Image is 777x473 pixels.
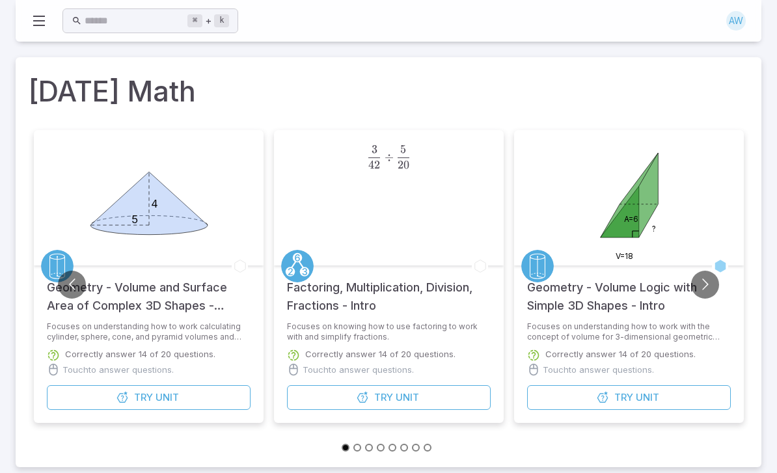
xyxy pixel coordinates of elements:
[424,444,431,452] button: Go to slide 8
[400,142,406,156] span: 5
[47,265,251,315] h5: Geometry - Volume and Surface Area of Complex 3D Shapes - Practice
[409,145,411,161] span: ​
[187,13,229,29] div: +
[372,142,377,156] span: 3
[412,444,420,452] button: Go to slide 7
[616,251,633,261] text: V=18
[214,14,229,27] kbd: k
[398,158,409,172] span: 20
[62,363,174,376] p: Touch to answer questions.
[726,11,746,31] div: AW
[305,349,456,359] p: Correctly answer 14 of 20 questions.
[374,390,393,405] span: Try
[47,321,251,342] p: Focuses on understanding how to work calculating cylinder, sphere, cone, and pyramid volumes and ...
[287,265,491,315] h5: Factoring, Multiplication, Division, Fractions - Intro
[151,197,158,210] text: 4
[527,265,731,315] h5: Geometry - Volume Logic with Simple 3D Shapes - Intro
[377,444,385,452] button: Go to slide 4
[41,250,74,282] a: Geometry 3D
[545,349,696,359] p: Correctly answer 14 of 20 questions.
[156,390,179,405] span: Unit
[521,250,554,282] a: Geometry 3D
[47,385,251,410] button: TryUnit
[400,444,408,452] button: Go to slide 6
[29,70,748,112] h1: [DATE] Math
[623,214,638,224] text: A=6
[365,444,373,452] button: Go to slide 3
[281,250,314,282] a: Factors/Primes
[380,145,381,161] span: ​
[65,349,215,359] p: Correctly answer 14 of 20 questions.
[543,363,654,376] p: Touch to answer questions.
[353,444,361,452] button: Go to slide 2
[636,390,659,405] span: Unit
[388,444,396,452] button: Go to slide 5
[385,150,394,164] span: ÷
[691,271,719,299] button: Go to next slide
[396,390,419,405] span: Unit
[527,321,731,342] p: Focuses on understanding how to work with the concept of volume for 3-dimensional geometric shapes.
[134,390,153,405] span: Try
[187,14,202,27] kbd: ⌘
[131,213,138,226] text: 5
[58,271,86,299] button: Go to previous slide
[303,363,414,376] p: Touch to answer questions.
[652,224,656,234] text: ?
[287,321,491,342] p: Focuses on knowing how to use factoring to work with and simplify fractions.
[527,385,731,410] button: TryUnit
[342,444,349,452] button: Go to slide 1
[614,390,633,405] span: Try
[368,158,380,172] span: 42
[287,385,491,410] button: TryUnit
